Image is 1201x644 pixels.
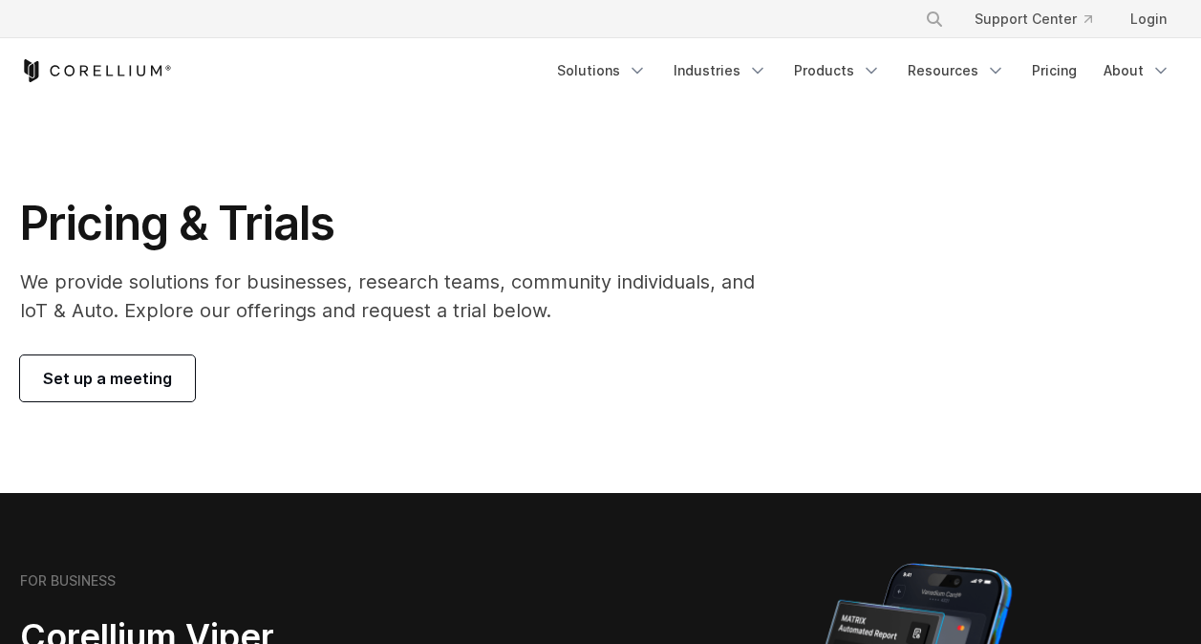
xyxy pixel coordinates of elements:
[1115,2,1182,36] a: Login
[20,195,782,252] h1: Pricing & Trials
[20,59,172,82] a: Corellium Home
[1020,54,1088,88] a: Pricing
[902,2,1182,36] div: Navigation Menu
[20,355,195,401] a: Set up a meeting
[546,54,1182,88] div: Navigation Menu
[1092,54,1182,88] a: About
[20,572,116,590] h6: FOR BUSINESS
[959,2,1107,36] a: Support Center
[896,54,1017,88] a: Resources
[546,54,658,88] a: Solutions
[783,54,892,88] a: Products
[917,2,952,36] button: Search
[43,367,172,390] span: Set up a meeting
[20,268,782,325] p: We provide solutions for businesses, research teams, community individuals, and IoT & Auto. Explo...
[662,54,779,88] a: Industries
